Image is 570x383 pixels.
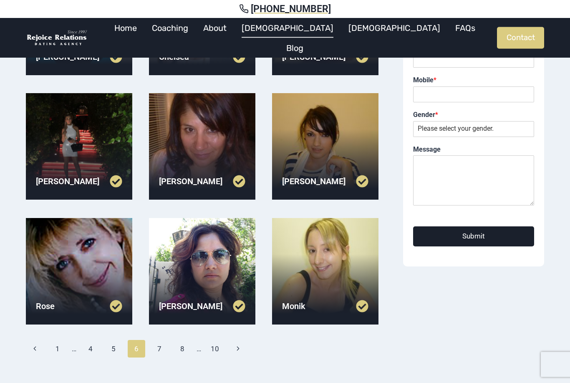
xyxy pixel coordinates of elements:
a: 7 [151,340,169,358]
button: Submit [413,227,534,246]
a: [PHONE_NUMBER] [10,3,560,15]
a: Contact [497,27,544,49]
nav: Primary Navigation [93,18,497,58]
label: Message [413,146,534,155]
a: [DEMOGRAPHIC_DATA] [234,18,341,38]
span: [PHONE_NUMBER] [251,3,331,15]
a: Coaching [144,18,196,38]
span: … [197,341,201,357]
a: FAQs [448,18,483,38]
a: 8 [174,340,192,358]
span: 6 [128,340,146,358]
span: … [72,341,76,357]
a: Home [107,18,144,38]
a: 1 [49,340,67,358]
a: [DEMOGRAPHIC_DATA] [341,18,448,38]
img: Rejoice Relations [26,30,88,47]
label: Mobile [413,76,534,85]
a: 4 [82,340,100,358]
a: 10 [206,340,224,358]
a: 5 [105,340,123,358]
label: Gender [413,111,534,120]
a: Blog [279,38,311,58]
nav: Page navigation [26,340,378,358]
a: About [196,18,234,38]
input: Mobile [413,87,534,103]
